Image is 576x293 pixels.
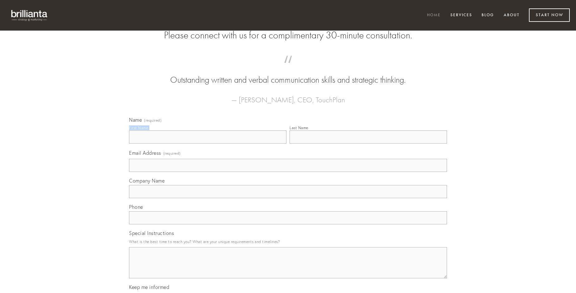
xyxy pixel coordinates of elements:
[129,117,142,123] span: Name
[129,150,161,156] span: Email Address
[163,149,181,158] span: (required)
[144,119,161,122] span: (required)
[139,86,437,106] figcaption: — [PERSON_NAME], CEO, TouchPlan
[423,10,445,21] a: Home
[139,62,437,74] span: “
[129,29,447,41] h2: Please connect with us for a complimentary 30-minute consultation.
[129,284,169,290] span: Keep me informed
[129,204,143,210] span: Phone
[478,10,498,21] a: Blog
[129,230,174,236] span: Special Instructions
[6,6,53,24] img: brillianta - research, strategy, marketing
[290,125,308,130] div: Last Name
[500,10,524,21] a: About
[129,125,148,130] div: First Name
[129,178,165,184] span: Company Name
[446,10,476,21] a: Services
[529,8,570,22] a: Start Now
[129,237,447,246] p: What is the best time to reach you? What are your unique requirements and timelines?
[139,62,437,86] blockquote: Outstanding written and verbal communication skills and strategic thinking.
